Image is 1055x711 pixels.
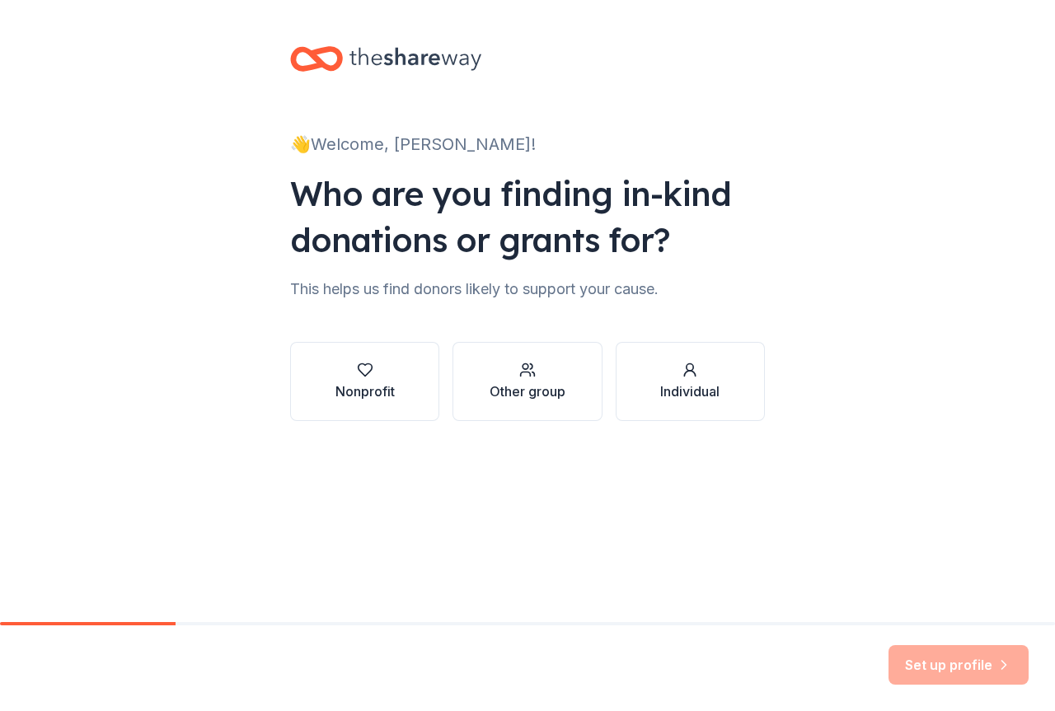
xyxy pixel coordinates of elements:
[660,381,720,401] div: Individual
[616,342,765,421] button: Individual
[452,342,602,421] button: Other group
[290,171,765,263] div: Who are you finding in-kind donations or grants for?
[290,131,765,157] div: 👋 Welcome, [PERSON_NAME]!
[290,342,439,421] button: Nonprofit
[290,276,765,302] div: This helps us find donors likely to support your cause.
[490,381,565,401] div: Other group
[335,381,395,401] div: Nonprofit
